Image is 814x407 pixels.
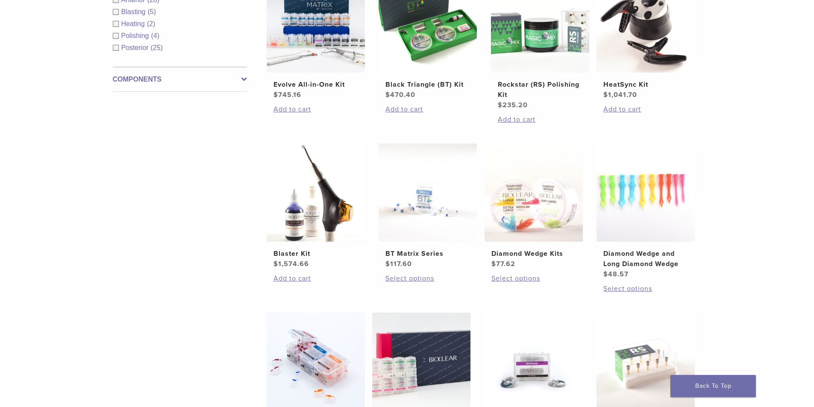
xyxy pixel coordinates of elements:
[273,273,358,284] a: Add to cart: “Blaster Kit”
[385,91,415,99] bdi: 470.40
[273,104,358,114] a: Add to cart: “Evolve All-in-One Kit”
[603,284,688,294] a: Select options for “Diamond Wedge and Long Diamond Wedge”
[121,44,151,51] span: Posterior
[603,249,688,269] h2: Diamond Wedge and Long Diamond Wedge
[267,143,365,242] img: Blaster Kit
[113,74,247,85] label: Components
[597,143,695,242] img: Diamond Wedge and Long Diamond Wedge
[385,260,412,268] bdi: 117.60
[670,375,756,397] a: Back To Top
[385,273,470,284] a: Select options for “BT Matrix Series”
[603,91,608,99] span: $
[121,32,151,39] span: Polishing
[385,91,390,99] span: $
[603,91,637,99] bdi: 1,041.70
[121,8,148,15] span: Blasting
[147,20,156,27] span: (2)
[491,260,515,268] bdi: 77.62
[121,20,147,27] span: Heating
[385,249,470,259] h2: BT Matrix Series
[491,273,576,284] a: Select options for “Diamond Wedge Kits”
[273,91,301,99] bdi: 745.16
[379,143,477,242] img: BT Matrix Series
[498,114,582,125] a: Add to cart: “Rockstar (RS) Polishing Kit”
[385,260,390,268] span: $
[273,249,358,259] h2: Blaster Kit
[385,79,470,90] h2: Black Triangle (BT) Kit
[378,143,478,269] a: BT Matrix SeriesBT Matrix Series $117.60
[498,101,503,109] span: $
[273,260,278,268] span: $
[485,143,583,242] img: Diamond Wedge Kits
[147,8,156,15] span: (5)
[273,91,278,99] span: $
[498,101,528,109] bdi: 235.20
[491,249,576,259] h2: Diamond Wedge Kits
[151,44,163,51] span: (25)
[266,143,366,269] a: Blaster KitBlaster Kit $1,574.66
[596,143,696,279] a: Diamond Wedge and Long Diamond WedgeDiamond Wedge and Long Diamond Wedge $48.57
[603,270,608,278] span: $
[603,104,688,114] a: Add to cart: “HeatSync Kit”
[273,260,309,268] bdi: 1,574.66
[603,270,629,278] bdi: 48.57
[385,104,470,114] a: Add to cart: “Black Triangle (BT) Kit”
[484,143,584,269] a: Diamond Wedge KitsDiamond Wedge Kits $77.62
[151,32,159,39] span: (4)
[498,79,582,100] h2: Rockstar (RS) Polishing Kit
[491,260,496,268] span: $
[603,79,688,90] h2: HeatSync Kit
[273,79,358,90] h2: Evolve All-in-One Kit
